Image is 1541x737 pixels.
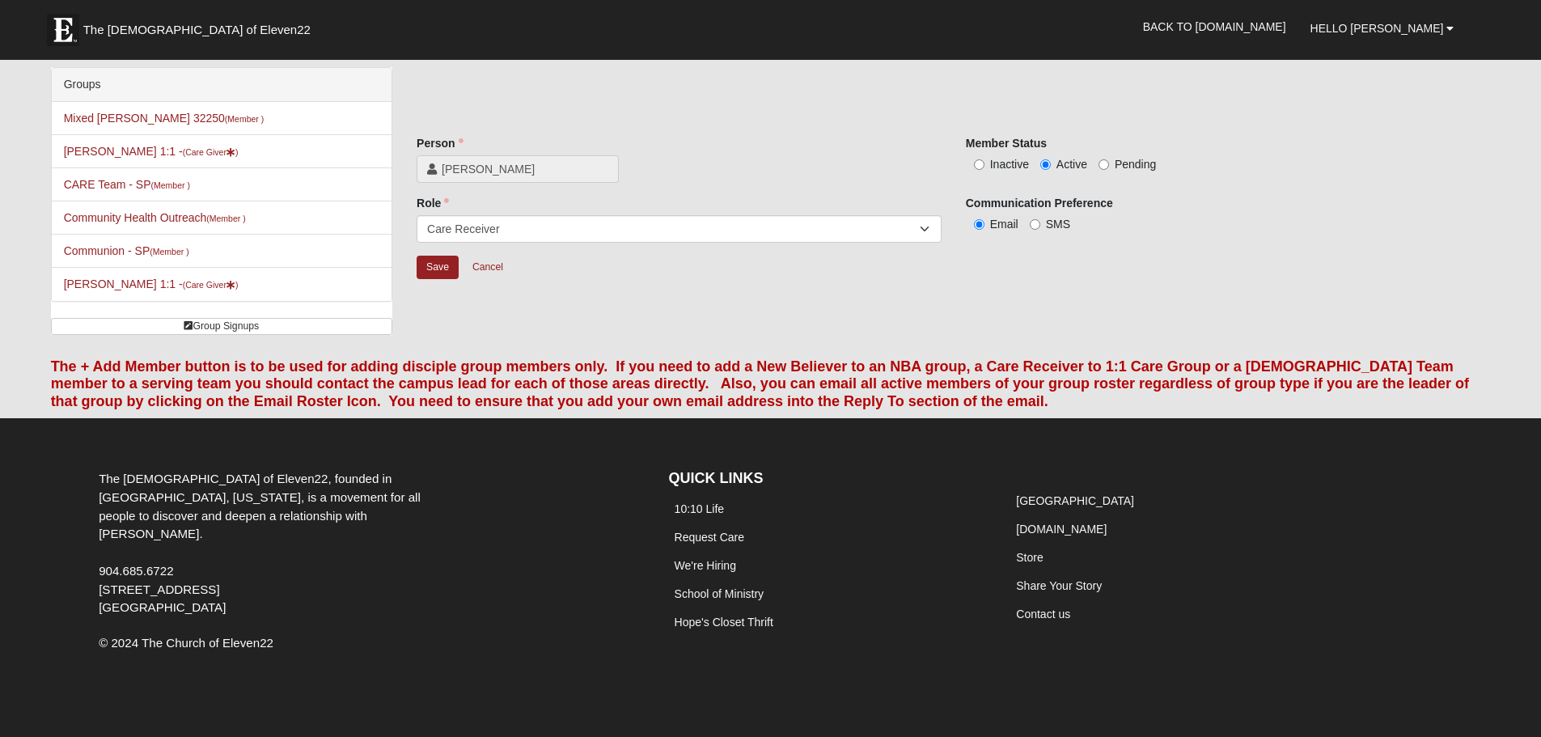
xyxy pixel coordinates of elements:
a: [GEOGRAPHIC_DATA] [1016,494,1134,507]
span: © 2024 The Church of Eleven22 [99,636,273,650]
span: [PERSON_NAME] [442,161,608,177]
a: Community Health Outreach(Member ) [64,211,246,224]
a: 10:10 Life [675,502,725,515]
a: Store [1016,551,1043,564]
a: Cancel [462,255,514,280]
input: Alt+s [417,256,459,279]
h4: QUICK LINKS [669,470,987,488]
a: [PERSON_NAME] 1:1 -(Care Giver) [64,145,239,158]
input: Active [1040,159,1051,170]
small: (Member ) [151,180,190,190]
label: Role [417,195,449,211]
span: Inactive [990,158,1029,171]
small: (Care Giver ) [183,147,239,157]
input: Email [974,219,984,230]
font: The + Add Member button is to be used for adding disciple group members only. If you need to add ... [51,358,1470,409]
a: [DOMAIN_NAME] [1016,523,1107,536]
small: (Member ) [206,214,245,223]
a: Group Signups [51,318,392,335]
div: The [DEMOGRAPHIC_DATA] of Eleven22, founded in [GEOGRAPHIC_DATA], [US_STATE], is a movement for a... [87,470,467,617]
div: Groups [52,68,392,102]
a: Hello [PERSON_NAME] [1298,8,1467,49]
span: SMS [1046,218,1070,231]
a: Contact us [1016,608,1070,621]
small: (Member ) [150,247,188,256]
span: [GEOGRAPHIC_DATA] [99,600,226,614]
label: Communication Preference [966,195,1113,211]
a: CARE Team - SP(Member ) [64,178,190,191]
a: School of Ministry [675,587,764,600]
a: Share Your Story [1016,579,1102,592]
a: The [DEMOGRAPHIC_DATA] of Eleven22 [39,6,362,46]
span: Email [990,218,1018,231]
img: Eleven22 logo [47,14,79,46]
a: Request Care [675,531,744,544]
a: Hope's Closet Thrift [675,616,773,629]
a: We're Hiring [675,559,736,572]
a: [PERSON_NAME] 1:1 -(Care Giver) [64,277,239,290]
input: SMS [1030,219,1040,230]
input: Inactive [974,159,984,170]
label: Member Status [966,135,1047,151]
span: Active [1056,158,1087,171]
a: Mixed [PERSON_NAME] 32250(Member ) [64,112,265,125]
span: Hello [PERSON_NAME] [1310,22,1444,35]
a: Communion - SP(Member ) [64,244,189,257]
small: (Member ) [225,114,264,124]
input: Pending [1099,159,1109,170]
span: The [DEMOGRAPHIC_DATA] of Eleven22 [83,22,311,38]
label: Person [417,135,463,151]
span: Pending [1115,158,1156,171]
small: (Care Giver ) [183,280,239,290]
a: Back to [DOMAIN_NAME] [1131,6,1298,47]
